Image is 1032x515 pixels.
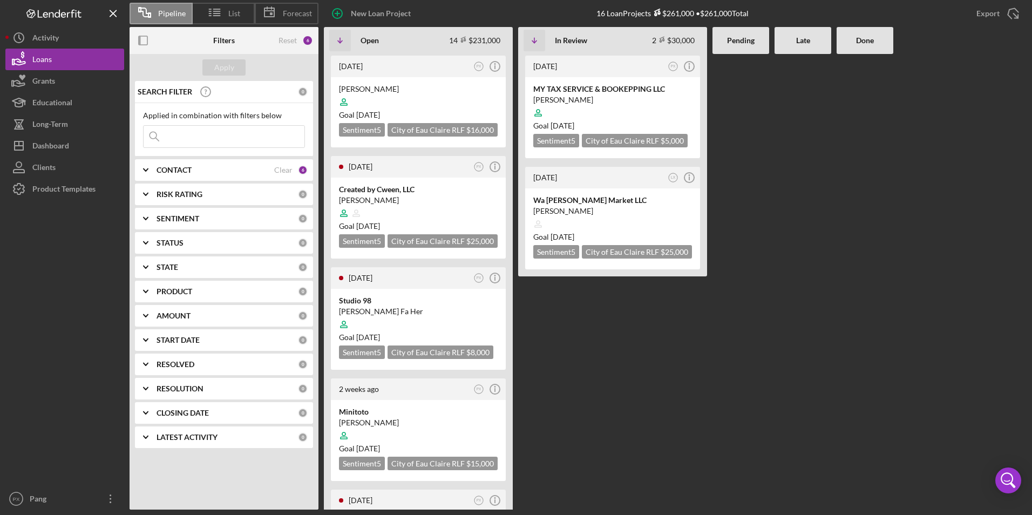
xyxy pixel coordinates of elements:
[298,384,308,394] div: 0
[339,406,498,417] div: Minitoto
[339,333,380,342] span: Goal
[388,123,498,137] div: City of Eau Claire RLF
[298,311,308,321] div: 0
[388,457,498,470] div: City of Eau Claire RLF
[388,234,498,248] div: City of Eau Claire RLF
[5,49,124,70] button: Loans
[356,333,380,342] time: 10/05/2025
[555,36,587,45] b: In Review
[551,232,574,241] time: 08/29/2025
[361,36,379,45] b: Open
[477,276,481,280] text: PX
[339,295,498,306] div: Studio 98
[32,157,56,181] div: Clients
[339,184,498,195] div: Created by Cween, LLC
[32,178,96,202] div: Product Templates
[157,214,199,223] b: SENTIMENT
[13,496,20,502] text: PX
[157,287,192,296] b: PRODUCT
[157,239,184,247] b: STATUS
[298,432,308,442] div: 0
[533,62,557,71] time: 2025-08-11 18:49
[652,36,695,45] div: 2 $30,000
[329,266,507,371] a: [DATE]PXStudio 98[PERSON_NAME] Fa HerGoal [DATE]Sentiment5City of Eau Claire RLF $8,000
[651,9,694,18] div: $261,000
[533,121,574,130] span: Goal
[388,345,493,359] div: City of Eau Claire RLF
[213,36,235,45] b: Filters
[32,49,52,73] div: Loans
[32,135,69,159] div: Dashboard
[302,35,313,46] div: 6
[449,36,500,45] div: 14 $231,000
[329,377,507,483] a: 2 weeks agoPXMinitoto[PERSON_NAME]Goal [DATE]Sentiment5City of Eau Claire RLF $15,000
[533,206,692,216] div: [PERSON_NAME]
[298,214,308,223] div: 0
[339,195,498,206] div: [PERSON_NAME]
[466,236,494,246] span: $25,000
[5,488,124,510] button: PXPang [PERSON_NAME]
[157,409,209,417] b: CLOSING DATE
[533,94,692,105] div: [PERSON_NAME]
[976,3,1000,24] div: Export
[298,189,308,199] div: 0
[356,444,380,453] time: 10/03/2025
[157,311,191,320] b: AMOUNT
[298,408,308,418] div: 0
[995,467,1021,493] div: Open Intercom Messenger
[143,111,305,120] div: Applied in combination with filters below
[524,54,702,160] a: [DATE]PXMY TAX SERVICE & BOOKEPPING LLC[PERSON_NAME]Goal [DATE]Sentiment5City of Eau Claire RLF $...
[339,417,498,428] div: [PERSON_NAME]
[661,136,684,145] span: $5,000
[339,110,380,119] span: Goal
[32,70,55,94] div: Grants
[524,165,702,271] a: [DATE]LXWa [PERSON_NAME] Market LLC[PERSON_NAME]Goal [DATE]Sentiment5City of Eau Claire RLF $25,000
[582,245,692,259] div: City of Eau Claire RLF
[349,162,372,171] time: 2025-09-24 13:17
[298,335,308,345] div: 0
[533,173,557,182] time: 2025-07-30 15:42
[339,306,498,317] div: [PERSON_NAME] Fa Her
[671,175,676,179] text: LX
[551,121,574,130] time: 08/21/2025
[5,113,124,135] button: Long-Term
[298,87,308,97] div: 0
[279,36,297,45] div: Reset
[582,134,688,147] div: City of Eau Claire RLF
[157,190,202,199] b: RISK RATING
[157,384,203,393] b: RESOLUTION
[157,336,200,344] b: START DATE
[349,273,372,282] time: 2025-09-23 15:52
[283,9,312,18] span: Forecast
[472,271,486,286] button: PX
[32,92,72,116] div: Educational
[5,178,124,200] a: Product Templates
[466,459,494,468] span: $15,000
[477,64,481,68] text: PX
[274,166,293,174] div: Clear
[339,221,380,231] span: Goal
[339,234,385,248] div: Sentiment 5
[228,9,240,18] span: List
[5,27,124,49] button: Activity
[533,245,579,259] div: Sentiment 5
[472,382,486,397] button: PX
[666,171,681,185] button: LX
[5,135,124,157] button: Dashboard
[5,70,124,92] button: Grants
[5,157,124,178] button: Clients
[157,263,178,272] b: STATE
[339,84,498,94] div: [PERSON_NAME]
[339,457,385,470] div: Sentiment 5
[298,360,308,369] div: 0
[5,92,124,113] a: Educational
[966,3,1027,24] button: Export
[157,360,194,369] b: RESOLVED
[339,345,385,359] div: Sentiment 5
[533,84,692,94] div: MY TAX SERVICE & BOOKEPPING LLC
[856,36,874,45] b: Done
[32,113,68,138] div: Long-Term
